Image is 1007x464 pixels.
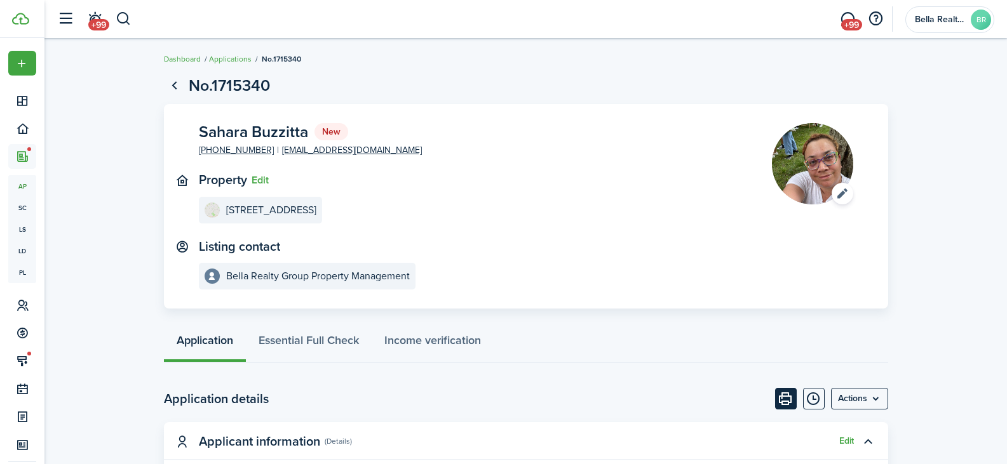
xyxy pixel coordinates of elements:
[189,74,270,98] h1: No.1715340
[865,8,886,30] button: Open resource center
[775,388,797,409] button: Print
[83,3,107,36] a: Notifications
[282,143,422,157] a: [EMAIL_ADDRESS][DOMAIN_NAME]
[803,388,825,409] button: Timeline
[841,19,862,30] span: +99
[8,240,36,262] a: ld
[53,7,78,31] button: Open sidebar
[164,75,186,96] a: Go back
[8,262,36,283] a: pl
[772,123,853,204] img: Picture
[8,218,36,240] a: ls
[8,197,36,218] a: sc
[116,8,132,30] button: Search
[835,3,860,36] a: Messaging
[199,143,274,157] a: [PHONE_NUMBER]
[325,435,352,447] panel-main-subtitle: (Details)
[915,15,966,24] span: Bella Realty Group Property Management
[199,173,247,187] text-item: Property
[8,51,36,76] button: Open menu
[839,436,854,446] button: Edit
[226,270,410,282] e-details-info-title: Bella Realty Group Property Management
[252,175,269,186] button: Edit
[199,239,280,254] text-item: Listing contact
[772,123,853,204] button: Open menu
[205,202,220,218] img: 617 Chestnut St.
[226,204,316,216] e-details-info-title: [STREET_ADDRESS]
[857,430,879,452] button: Toggle accordion
[164,53,201,65] a: Dashboard
[831,388,888,409] button: Open menu
[246,324,372,362] a: Essential Full Check
[262,53,301,65] span: No.1715340
[199,124,308,140] span: Sahara Buzzitta
[831,388,888,409] menu-btn: Actions
[164,389,269,408] h2: Application details
[971,10,991,30] avatar-text: BR
[88,19,109,30] span: +99
[8,175,36,197] a: ap
[372,324,494,362] a: Income verification
[314,123,348,141] status: New
[199,434,320,449] panel-main-title: Applicant information
[209,53,252,65] a: Applications
[12,13,29,25] img: TenantCloud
